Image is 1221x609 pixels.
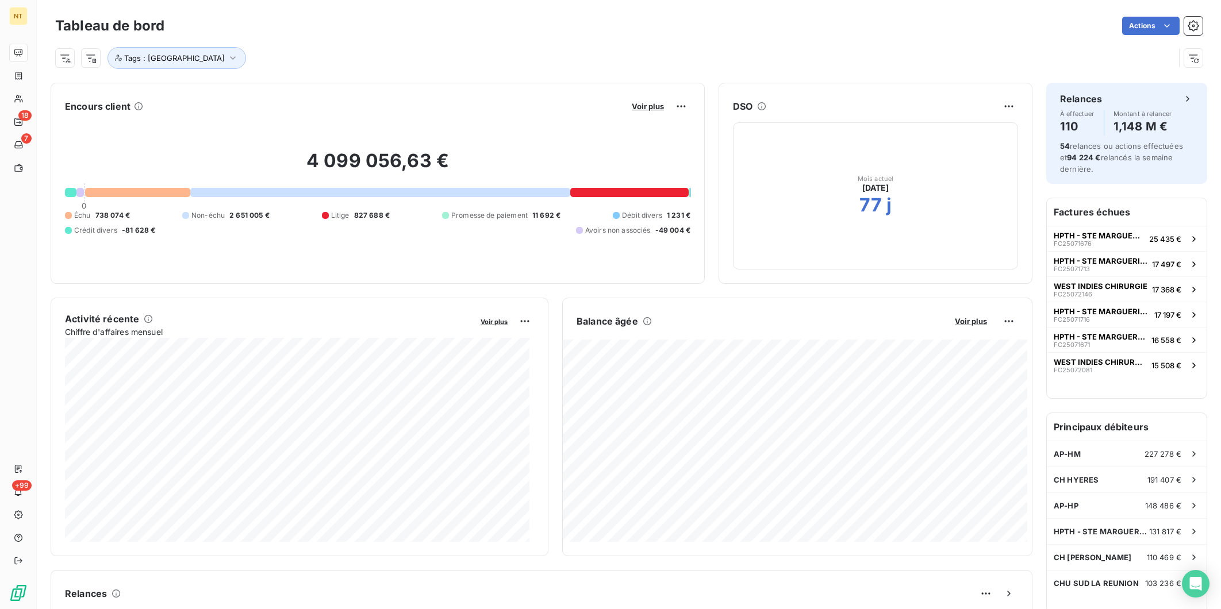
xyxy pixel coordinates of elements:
span: À effectuer [1060,110,1095,117]
span: 2 651 005 € [229,210,270,221]
span: 191 407 € [1147,475,1181,484]
span: 16 558 € [1151,336,1181,345]
span: Crédit divers [74,225,117,236]
span: Avoirs non associés [585,225,651,236]
button: HPTH - STE MARGUERITE (83) - NE PLUFC2507171617 197 € [1047,302,1207,327]
h4: 110 [1060,117,1095,136]
span: HPTH - STE MARGUERITE (83) - NE PLU [1054,307,1150,316]
button: Actions [1122,17,1180,35]
span: Montant à relancer [1114,110,1172,117]
button: WEST INDIES CHIRURGIEFC2507214617 368 € [1047,276,1207,302]
button: Voir plus [477,316,511,326]
h6: Activité récente [65,312,139,326]
span: 227 278 € [1145,449,1181,458]
button: HPTH - STE MARGUERITE (83) - NE PLUFC2507167116 558 € [1047,327,1207,352]
span: HPTH - STE MARGUERITE (83) - NE PLU [1054,256,1147,265]
div: Open Intercom Messenger [1182,570,1210,598]
span: Chiffre d'affaires mensuel [65,326,473,338]
span: Tags : [GEOGRAPHIC_DATA] [124,53,225,63]
span: +99 [12,480,32,491]
h6: Relances [1060,92,1102,106]
span: WEST INDIES CHIRURGIE [1054,357,1147,367]
span: AP-HM [1054,449,1081,458]
span: 7 [21,133,32,144]
span: CH [PERSON_NAME] [1054,553,1131,562]
span: 25 435 € [1149,234,1181,244]
h6: Principaux débiteurs [1047,413,1207,441]
h2: 77 [859,194,882,217]
span: 17 368 € [1152,285,1181,294]
span: Litige [331,210,350,221]
button: Voir plus [628,101,667,111]
button: Voir plus [951,316,990,326]
span: relances ou actions effectuées et relancés la semaine dernière. [1060,141,1183,174]
h2: 4 099 056,63 € [65,149,690,184]
span: 94 224 € [1067,153,1100,162]
h6: Relances [65,587,107,600]
span: Voir plus [632,102,664,111]
span: FC25071676 [1054,240,1092,247]
button: HPTH - STE MARGUERITE (83) - NE PLUFC2507171317 497 € [1047,251,1207,276]
span: HPTH - STE MARGUERITE (83) - NE PLU [1054,231,1145,240]
button: WEST INDIES CHIRURGIEFC2507208115 508 € [1047,352,1207,377]
div: NT [9,7,28,25]
span: Non-échu [191,210,225,221]
span: FC25071713 [1054,265,1090,272]
h2: j [886,194,892,217]
h6: Factures échues [1047,198,1207,226]
span: CHU SUD LA REUNION [1054,579,1139,588]
span: 110 469 € [1147,553,1181,562]
img: Logo LeanPay [9,584,28,602]
h6: DSO [733,99,752,113]
h3: Tableau de bord [55,16,164,36]
span: 131 817 € [1149,527,1181,536]
button: Tags : [GEOGRAPHIC_DATA] [107,47,246,69]
button: HPTH - STE MARGUERITE (83) - NE PLUFC2507167625 435 € [1047,226,1207,251]
span: FC25071716 [1054,316,1090,323]
span: Promesse de paiement [451,210,528,221]
span: 15 508 € [1151,361,1181,370]
span: FC25071671 [1054,341,1090,348]
span: 827 688 € [354,210,390,221]
h4: 1,148 M € [1114,117,1172,136]
span: 54 [1060,141,1070,151]
span: CH HYERES [1054,475,1099,484]
span: HPTH - STE MARGUERITE (83) - NE PLU [1054,527,1149,536]
h6: Encours client [65,99,130,113]
span: 11 692 € [532,210,560,221]
span: 1 231 € [667,210,690,221]
span: Échu [74,210,91,221]
span: FC25072146 [1054,291,1092,298]
span: FC25072081 [1054,367,1092,373]
span: -81 628 € [122,225,155,236]
span: 738 074 € [95,210,130,221]
span: 103 236 € [1145,579,1181,588]
span: Débit divers [622,210,662,221]
span: -49 004 € [655,225,690,236]
h6: Balance âgée [577,314,638,328]
span: 18 [18,110,32,121]
span: WEST INDIES CHIRURGIE [1054,282,1147,291]
span: HPTH - STE MARGUERITE (83) - NE PLU [1054,332,1147,341]
span: Mois actuel [858,175,894,182]
span: 0 [82,201,86,210]
span: Voir plus [481,318,508,326]
span: [DATE] [862,182,889,194]
span: 148 486 € [1145,501,1181,510]
span: 17 197 € [1154,310,1181,319]
span: AP-HP [1054,501,1078,510]
span: 17 497 € [1152,260,1181,269]
span: Voir plus [955,317,987,326]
